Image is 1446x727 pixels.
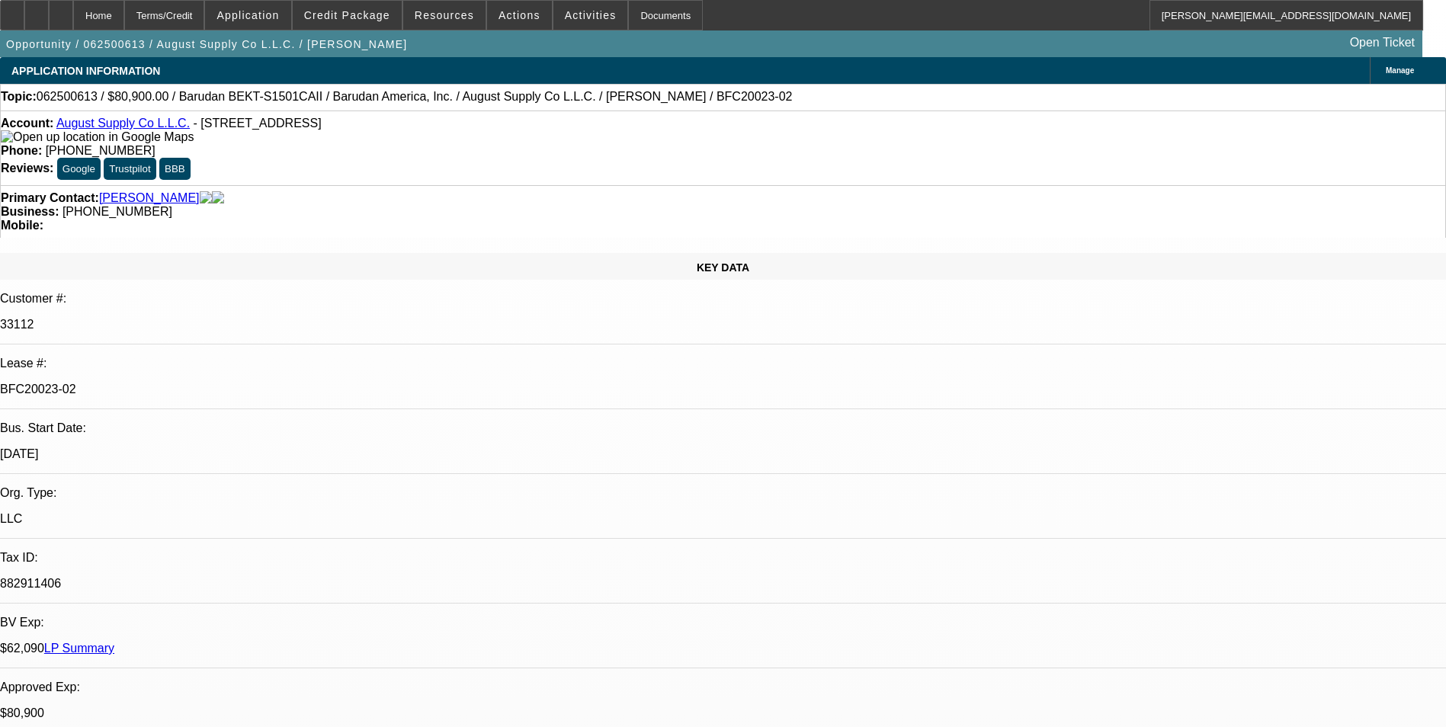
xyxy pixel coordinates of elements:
button: Application [205,1,290,30]
span: [PHONE_NUMBER] [46,144,156,157]
span: 062500613 / $80,900.00 / Barudan BEKT-S1501CAII / Barudan America, Inc. / August Supply Co L.L.C.... [37,90,793,104]
span: Actions [499,9,540,21]
strong: Mobile: [1,219,43,232]
button: Trustpilot [104,158,156,180]
span: Resources [415,9,474,21]
a: LP Summary [44,642,114,655]
span: Application [216,9,279,21]
img: facebook-icon.png [200,191,212,205]
button: Resources [403,1,486,30]
button: Actions [487,1,552,30]
strong: Primary Contact: [1,191,99,205]
a: Open Ticket [1344,30,1421,56]
span: KEY DATA [697,261,749,274]
a: [PERSON_NAME] [99,191,200,205]
button: Credit Package [293,1,402,30]
img: linkedin-icon.png [212,191,224,205]
span: - [STREET_ADDRESS] [194,117,322,130]
strong: Reviews: [1,162,53,175]
button: BBB [159,158,191,180]
a: August Supply Co L.L.C. [56,117,190,130]
button: Google [57,158,101,180]
span: Manage [1386,66,1414,75]
strong: Topic: [1,90,37,104]
strong: Business: [1,205,59,218]
span: Activities [565,9,617,21]
a: View Google Maps [1,130,194,143]
span: Opportunity / 062500613 / August Supply Co L.L.C. / [PERSON_NAME] [6,38,407,50]
strong: Account: [1,117,53,130]
strong: Phone: [1,144,42,157]
button: Activities [553,1,628,30]
span: Credit Package [304,9,390,21]
span: APPLICATION INFORMATION [11,65,160,77]
img: Open up location in Google Maps [1,130,194,144]
span: [PHONE_NUMBER] [63,205,172,218]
